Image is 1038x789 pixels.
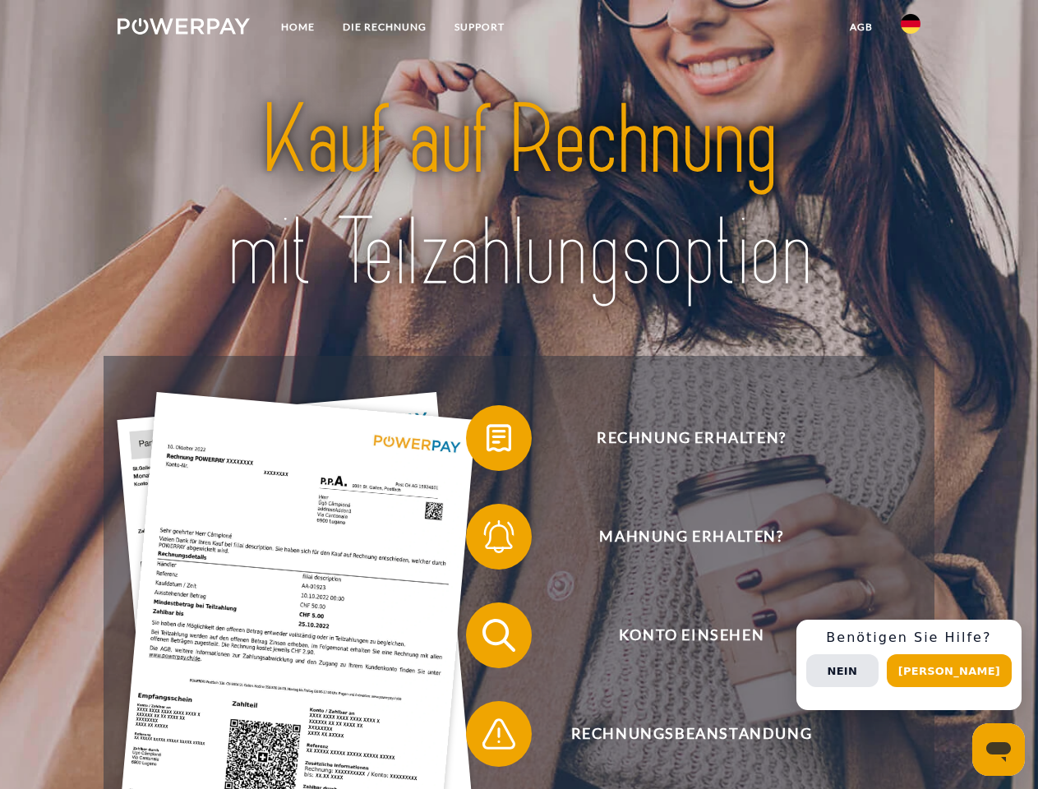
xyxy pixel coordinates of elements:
img: qb_warning.svg [478,713,519,754]
button: [PERSON_NAME] [887,654,1012,687]
button: Mahnung erhalten? [466,504,893,570]
a: DIE RECHNUNG [329,12,441,42]
a: agb [836,12,887,42]
div: Schnellhilfe [796,620,1022,710]
img: qb_bell.svg [478,516,519,557]
img: qb_bill.svg [478,418,519,459]
button: Konto einsehen [466,602,893,668]
iframe: Schaltfläche zum Öffnen des Messaging-Fensters [972,723,1025,776]
img: logo-powerpay-white.svg [118,18,250,35]
a: Home [267,12,329,42]
h3: Benötigen Sie Hilfe? [806,630,1012,646]
span: Rechnungsbeanstandung [490,701,893,767]
span: Mahnung erhalten? [490,504,893,570]
img: title-powerpay_de.svg [157,79,881,315]
a: SUPPORT [441,12,519,42]
span: Rechnung erhalten? [490,405,893,471]
button: Rechnungsbeanstandung [466,701,893,767]
img: qb_search.svg [478,615,519,656]
button: Nein [806,654,879,687]
span: Konto einsehen [490,602,893,668]
button: Rechnung erhalten? [466,405,893,471]
img: de [901,14,920,34]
